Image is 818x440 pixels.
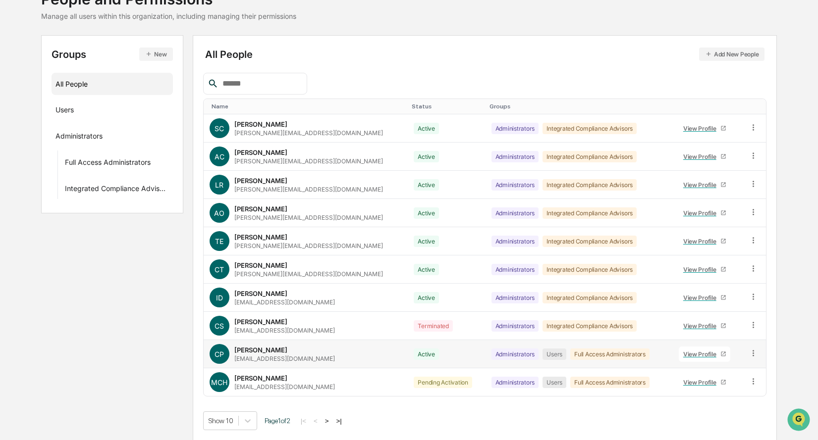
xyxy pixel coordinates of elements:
span: Attestations [82,125,123,135]
div: Users [543,377,566,388]
div: Full Access Administrators [65,158,151,170]
a: View Profile [679,375,730,390]
div: Users [543,348,566,360]
button: > [322,417,332,425]
div: [PERSON_NAME][EMAIL_ADDRESS][DOMAIN_NAME] [234,186,383,193]
div: [EMAIL_ADDRESS][DOMAIN_NAME] [234,327,335,334]
div: View Profile [683,350,720,358]
span: CS [215,322,224,330]
div: Administrators [491,264,539,275]
div: Full Access Administrators [570,377,650,388]
div: [PERSON_NAME][EMAIL_ADDRESS][DOMAIN_NAME] [234,214,383,221]
div: Integrated Compliance Advisors [543,236,637,247]
div: Administrators [491,320,539,332]
div: Administrators [491,377,539,388]
div: Administrators [491,207,539,219]
div: [PERSON_NAME] [234,374,287,382]
a: View Profile [679,177,730,193]
div: Pending Activation [414,377,472,388]
span: ID [216,293,223,302]
div: View Profile [683,294,720,301]
div: Groups [52,48,173,61]
div: Toggle SortBy [490,103,669,110]
div: View Profile [683,266,720,273]
div: Administrators [491,151,539,162]
a: View Profile [679,318,730,334]
div: [PERSON_NAME][EMAIL_ADDRESS][DOMAIN_NAME] [234,157,383,165]
a: 🔎Data Lookup [6,140,66,157]
span: CT [215,265,224,274]
a: View Profile [679,290,730,305]
div: Toggle SortBy [212,103,404,110]
div: [PERSON_NAME] [234,261,287,269]
button: >| [333,417,345,425]
div: We're available if you need us! [34,86,125,94]
p: How can we help? [10,21,180,37]
div: 🗄️ [72,126,80,134]
div: [EMAIL_ADDRESS][DOMAIN_NAME] [234,355,335,362]
div: Administrators [491,179,539,191]
div: Integrated Compliance Advisors [543,123,637,134]
button: |< [298,417,309,425]
span: TE [215,237,223,245]
button: < [311,417,321,425]
button: Start new chat [168,79,180,91]
div: [PERSON_NAME] [234,290,287,297]
div: 🔎 [10,145,18,152]
div: Active [414,123,439,134]
a: Powered byPylon [70,167,120,175]
div: Active [414,207,439,219]
a: View Profile [679,205,730,221]
div: Administrators [55,132,103,144]
a: View Profile [679,346,730,362]
div: Active [414,179,439,191]
div: Integrated Compliance Advisors [543,292,637,303]
span: AC [215,152,224,161]
div: Active [414,264,439,275]
span: Data Lookup [20,144,62,153]
div: [PERSON_NAME][EMAIL_ADDRESS][DOMAIN_NAME] [234,270,383,278]
span: SC [215,124,224,133]
div: [PERSON_NAME][EMAIL_ADDRESS][DOMAIN_NAME] [234,129,383,137]
span: Preclearance [20,125,64,135]
a: View Profile [679,262,730,277]
div: Terminated [414,320,453,332]
a: 🗄️Attestations [68,121,127,139]
div: View Profile [683,181,720,189]
div: [EMAIL_ADDRESS][DOMAIN_NAME] [234,383,335,391]
span: Page 1 of 2 [265,417,290,425]
div: [PERSON_NAME] [234,148,287,156]
div: Manage all users within this organization, including managing their permissions [41,12,296,20]
span: AO [214,209,224,217]
div: Toggle SortBy [412,103,481,110]
div: Start new chat [34,76,163,86]
a: View Profile [679,149,730,164]
span: LR [215,181,223,189]
div: Administrators [491,236,539,247]
a: View Profile [679,121,730,136]
div: Integrated Compliance Advisors [65,184,169,196]
div: View Profile [683,209,720,217]
span: Pylon [99,168,120,175]
div: View Profile [683,238,720,245]
div: All People [55,76,169,92]
div: [PERSON_NAME][EMAIL_ADDRESS][DOMAIN_NAME] [234,242,383,249]
div: [PERSON_NAME] [234,177,287,185]
div: Integrated Compliance Advisors [543,320,637,332]
div: 🖐️ [10,126,18,134]
div: Integrated Compliance Advisors [543,264,637,275]
div: Integrated Compliance Advisors [543,207,637,219]
div: Administrators [491,292,539,303]
div: Active [414,151,439,162]
iframe: Open customer support [786,407,813,434]
div: [EMAIL_ADDRESS][DOMAIN_NAME] [234,298,335,306]
div: [PERSON_NAME] [234,120,287,128]
div: Integrated Compliance Advisors [543,179,637,191]
div: Active [414,348,439,360]
div: View Profile [683,125,720,132]
div: View Profile [683,153,720,160]
div: [PERSON_NAME] [234,318,287,326]
div: Active [414,292,439,303]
